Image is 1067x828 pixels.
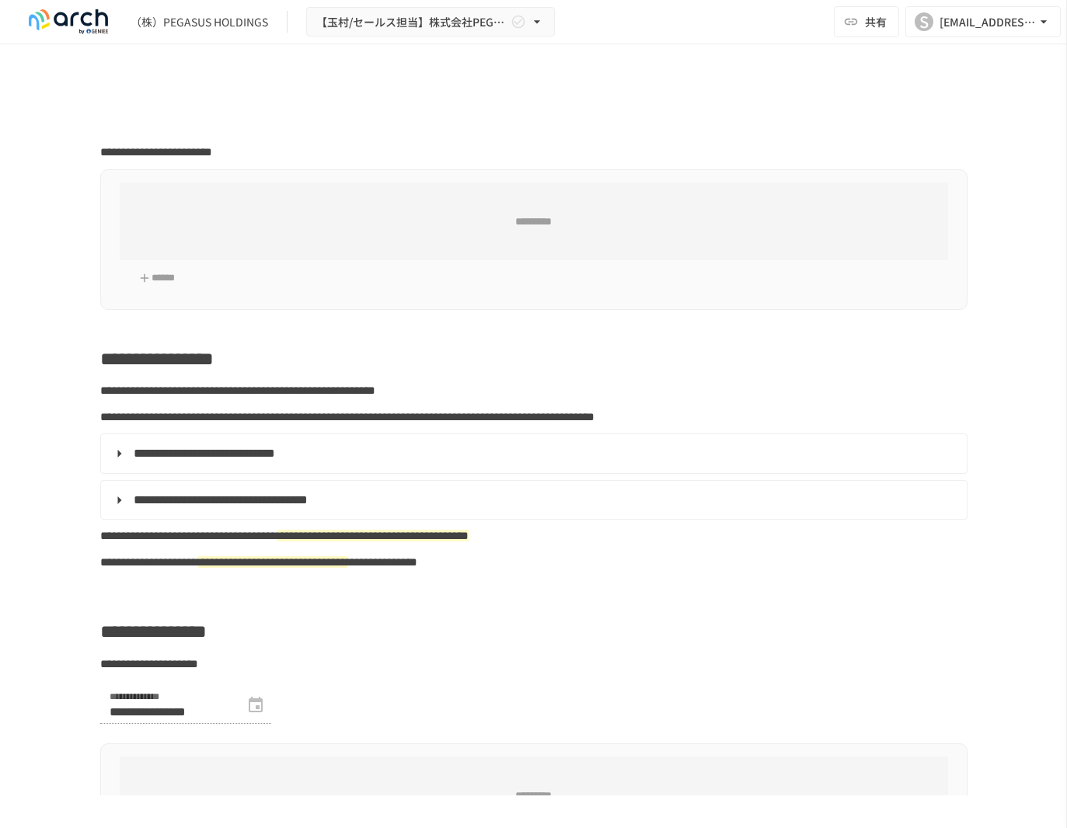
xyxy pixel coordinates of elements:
button: 【玉村/セールス担当】株式会社PEGASUS HOLDINGS様_初期設定サポート [306,7,555,37]
div: （株）PEGASUS HOLDINGS [131,14,268,30]
img: logo-default@2x-9cf2c760.svg [19,9,118,34]
span: 共有 [865,13,887,30]
button: S[EMAIL_ADDRESS][DOMAIN_NAME] [905,6,1061,37]
div: [EMAIL_ADDRESS][DOMAIN_NAME] [940,12,1036,32]
button: 共有 [834,6,899,37]
span: 【玉村/セールス担当】株式会社PEGASUS HOLDINGS様_初期設定サポート [316,12,507,32]
div: S [915,12,933,31]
